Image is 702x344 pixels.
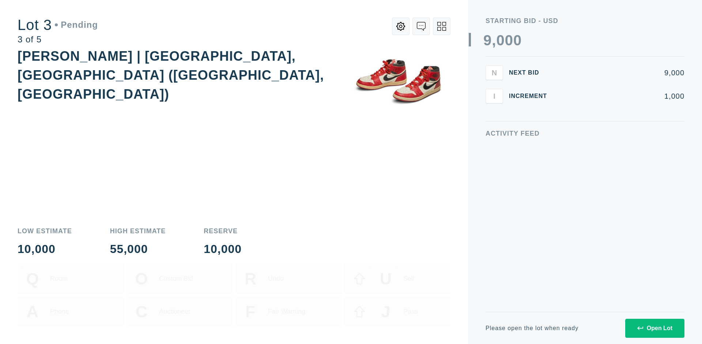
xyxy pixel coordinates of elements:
div: 1,000 [559,92,684,100]
div: 3 of 5 [18,35,98,44]
div: 9 [483,33,492,48]
div: 10,000 [204,243,242,255]
div: Pending [55,20,98,29]
div: 55,000 [110,243,166,255]
div: Increment [509,93,553,99]
div: , [492,33,496,179]
div: Starting Bid - USD [486,18,684,24]
div: Lot 3 [18,18,98,32]
div: 0 [505,33,513,48]
div: High Estimate [110,228,166,234]
button: N [486,65,503,80]
div: 0 [513,33,522,48]
div: Activity Feed [486,130,684,137]
div: Open Lot [637,325,672,332]
div: 9,000 [559,69,684,76]
button: Open Lot [625,319,684,338]
span: I [493,92,495,100]
span: N [492,68,497,77]
div: 10,000 [18,243,72,255]
div: Next Bid [509,70,553,76]
button: I [486,89,503,103]
div: 0 [496,33,505,48]
div: Please open the lot when ready [486,325,578,331]
div: Low Estimate [18,228,72,234]
div: [PERSON_NAME] | [GEOGRAPHIC_DATA], [GEOGRAPHIC_DATA] ([GEOGRAPHIC_DATA], [GEOGRAPHIC_DATA]) [18,49,324,102]
div: Reserve [204,228,242,234]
